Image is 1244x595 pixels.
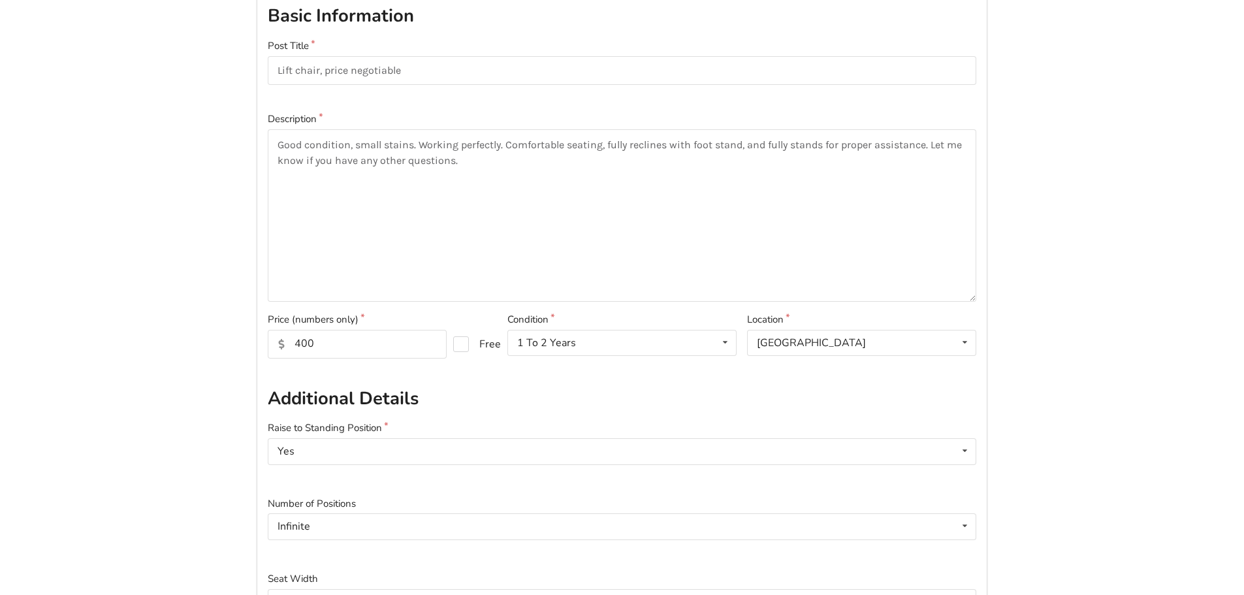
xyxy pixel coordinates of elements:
label: Post Title [268,39,976,54]
label: Raise to Standing Position [268,421,976,436]
label: Seat Width [268,571,976,587]
div: 1 To 2 Years [517,338,576,348]
label: Location [747,312,976,327]
label: Free [453,336,490,352]
textarea: Good condition, small stains. Working perfectly. Comfortable seating, fully reclines with foot st... [268,129,976,302]
div: Infinite [278,521,310,532]
label: Condition [507,312,737,327]
h2: Basic Information [268,5,976,27]
label: Price (numbers only) [268,312,497,327]
label: Number of Positions [268,496,976,511]
div: [GEOGRAPHIC_DATA] [757,338,866,348]
h2: Additional Details [268,387,976,410]
div: Yes [278,446,295,457]
label: Description [268,112,976,127]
